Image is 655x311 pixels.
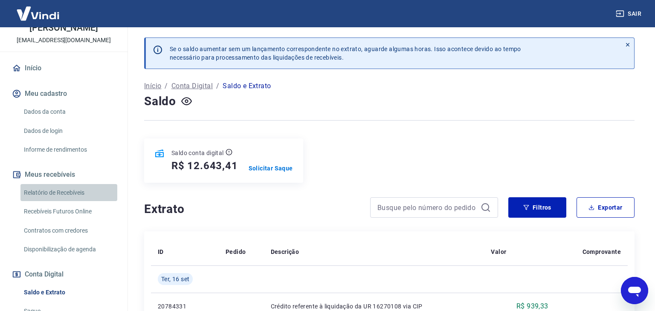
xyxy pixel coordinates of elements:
button: Conta Digital [10,265,117,284]
p: Pedido [226,248,246,256]
h5: R$ 12.643,41 [171,159,238,173]
img: Vindi [10,0,66,26]
p: [PERSON_NAME] e [PERSON_NAME] [7,14,121,32]
a: Início [10,59,117,78]
a: Relatório de Recebíveis [20,184,117,202]
a: Conta Digital [171,81,213,91]
span: Ter, 16 set [161,275,189,283]
p: Saldo conta digital [171,149,224,157]
button: Meus recebíveis [10,165,117,184]
a: Contratos com credores [20,222,117,239]
p: 20784331 [158,302,212,311]
a: Informe de rendimentos [20,141,117,158]
p: Descrição [271,248,299,256]
p: / [216,81,219,91]
button: Meu cadastro [10,84,117,103]
p: Se o saldo aumentar sem um lançamento correspondente no extrato, aguarde algumas horas. Isso acon... [170,45,521,62]
a: Saldo e Extrato [20,284,117,301]
p: Valor [491,248,506,256]
a: Dados da conta [20,103,117,121]
a: Disponibilização de agenda [20,241,117,258]
p: Saldo e Extrato [223,81,271,91]
button: Filtros [508,197,566,218]
p: Comprovante [583,248,621,256]
p: ID [158,248,164,256]
h4: Extrato [144,201,360,218]
h4: Saldo [144,93,176,110]
p: Crédito referente à liquidação da UR 16270108 via CIP [271,302,478,311]
a: Dados de login [20,122,117,140]
a: Recebíveis Futuros Online [20,203,117,220]
button: Exportar [577,197,635,218]
p: / [165,81,168,91]
input: Busque pelo número do pedido [377,201,477,214]
iframe: Botão para abrir a janela de mensagens [621,277,648,304]
a: Solicitar Saque [249,164,293,173]
p: [EMAIL_ADDRESS][DOMAIN_NAME] [17,36,111,45]
a: Início [144,81,161,91]
button: Sair [614,6,645,22]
